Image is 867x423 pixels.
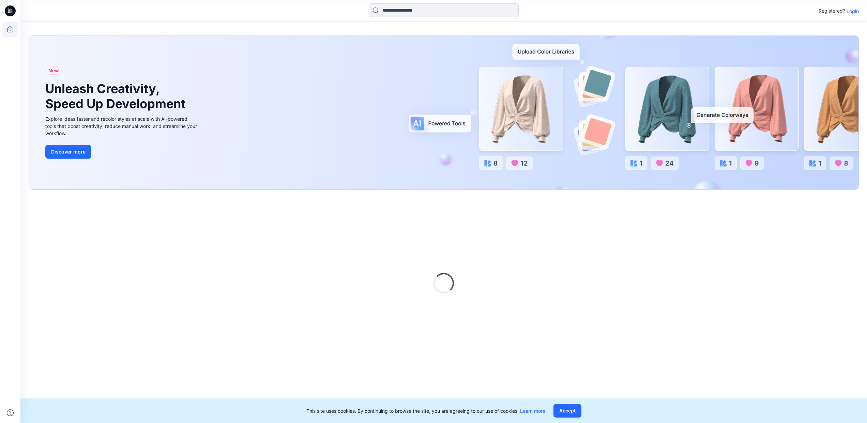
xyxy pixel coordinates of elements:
[45,115,199,137] div: Explore ideas faster and recolor styles at scale with AI-powered tools that boost creativity, red...
[520,408,545,414] a: Learn more
[45,145,199,159] a: Discover more
[306,407,545,414] p: This site uses cookies. By continuing to browse the site, you are agreeing to our use of cookies.
[847,8,859,15] p: Login
[553,404,581,418] button: Accept
[45,145,91,159] button: Discover more
[819,7,845,15] p: Registered?
[48,67,59,75] span: New
[45,82,188,111] h1: Unleash Creativity, Speed Up Development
